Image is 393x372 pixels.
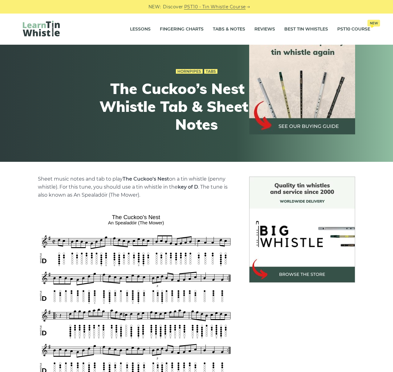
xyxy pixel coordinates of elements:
img: BigWhistle Tin Whistle Store [249,177,355,283]
strong: The Cuckoo’s Nest [123,176,169,182]
p: Sheet music notes and tab to play on a tin whistle (penny whistle). For this tune, you should use... [38,175,234,199]
span: New [367,20,380,27]
a: Lessons [130,22,151,37]
img: LearnTinWhistle.com [23,21,60,36]
a: PST10 CourseNew [337,22,370,37]
a: Reviews [254,22,275,37]
a: Tabs & Notes [213,22,245,37]
a: Fingering Charts [160,22,204,37]
a: Tabs [204,69,217,74]
a: Best Tin Whistles [284,22,328,37]
img: tin whistle buying guide [249,28,355,134]
strong: key of D [178,184,198,190]
h1: The Cuckoo’s Nest - Tin Whistle Tab & Sheet Music Notes [83,80,310,133]
a: Hornpipes [176,69,203,74]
